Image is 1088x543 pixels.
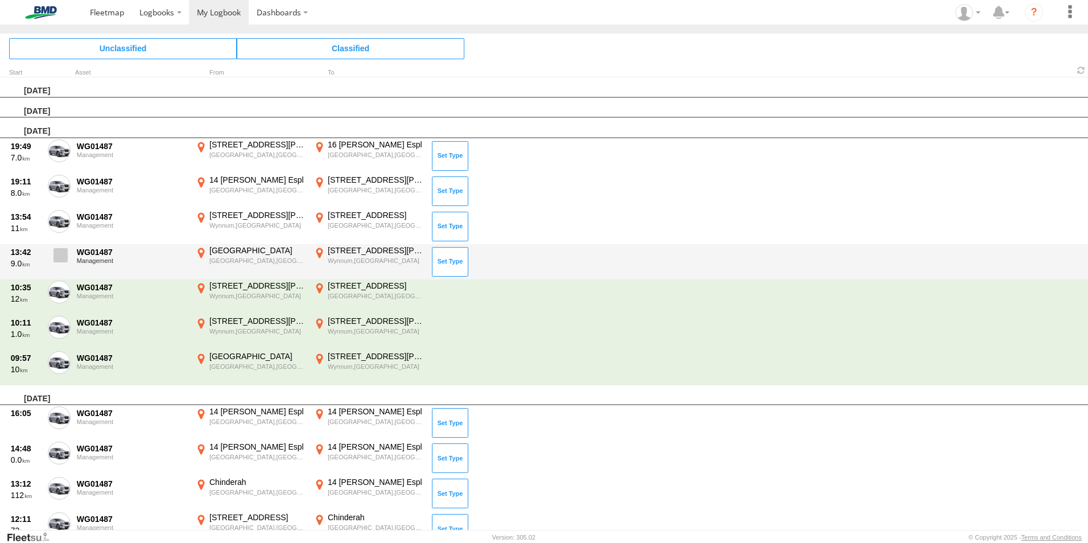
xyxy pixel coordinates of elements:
div: From [193,70,307,76]
div: [STREET_ADDRESS][PERSON_NAME] [209,281,306,291]
div: Management [77,524,187,531]
div: [GEOGRAPHIC_DATA],[GEOGRAPHIC_DATA] [209,524,306,532]
button: Click to Set [432,176,468,206]
img: bmd-logo.svg [11,6,71,19]
i: ? [1025,3,1043,22]
div: [STREET_ADDRESS][PERSON_NAME] [328,316,424,326]
div: [GEOGRAPHIC_DATA],[GEOGRAPHIC_DATA] [328,186,424,194]
div: To [312,70,426,76]
div: 14:48 [11,443,42,454]
div: Chinderah [328,512,424,523]
div: 14 [PERSON_NAME] Espl [328,442,424,452]
div: 12 [11,294,42,304]
div: WG01487 [77,408,187,418]
div: [STREET_ADDRESS] [209,512,306,523]
div: [GEOGRAPHIC_DATA],[GEOGRAPHIC_DATA] [328,221,424,229]
div: WG01487 [77,282,187,293]
div: WG01487 [77,353,187,363]
div: 13:54 [11,212,42,222]
div: [GEOGRAPHIC_DATA],[GEOGRAPHIC_DATA] [209,488,306,496]
button: Click to Set [432,479,468,508]
button: Click to Set [432,443,468,473]
div: 1.0 [11,329,42,339]
div: 16 [PERSON_NAME] Espl [328,139,424,150]
div: Chinderah [209,477,306,487]
label: Click to View Event Location [193,477,307,510]
label: Click to View Event Location [193,351,307,384]
div: [GEOGRAPHIC_DATA],[GEOGRAPHIC_DATA] [209,453,306,461]
div: 19:11 [11,176,42,187]
div: Wynnum,[GEOGRAPHIC_DATA] [209,327,306,335]
label: Click to View Event Location [312,442,426,475]
div: WG01487 [77,514,187,524]
div: © Copyright 2025 - [969,534,1082,541]
div: [GEOGRAPHIC_DATA],[GEOGRAPHIC_DATA] [209,186,306,194]
div: Management [77,151,187,158]
div: Management [77,293,187,299]
button: Click to Set [432,212,468,241]
div: [GEOGRAPHIC_DATA] [209,351,306,361]
div: [STREET_ADDRESS][PERSON_NAME] [209,139,306,150]
button: Click to Set [432,247,468,277]
span: Refresh [1074,65,1088,76]
label: Click to View Event Location [312,316,426,349]
div: [GEOGRAPHIC_DATA],[GEOGRAPHIC_DATA] [209,151,306,159]
div: WG01487 [77,318,187,328]
div: [STREET_ADDRESS][PERSON_NAME] [209,210,306,220]
div: [GEOGRAPHIC_DATA],[GEOGRAPHIC_DATA] [209,363,306,371]
div: 0.0 [11,455,42,465]
label: Click to View Event Location [193,175,307,208]
div: 112 [11,490,42,500]
div: 8.0 [11,188,42,198]
label: Click to View Event Location [193,139,307,172]
div: 10:11 [11,318,42,328]
label: Click to View Event Location [312,175,426,208]
div: Wynnum,[GEOGRAPHIC_DATA] [328,257,424,265]
div: [STREET_ADDRESS][PERSON_NAME] [328,245,424,256]
div: Andrew Millington [951,4,984,21]
div: 10 [11,364,42,375]
label: Click to View Event Location [193,316,307,349]
div: 10:35 [11,282,42,293]
label: Click to View Event Location [193,406,307,439]
div: Management [77,418,187,425]
div: 14 [PERSON_NAME] Espl [209,406,306,417]
div: [STREET_ADDRESS] [328,281,424,291]
span: Click to view Unclassified Trips [9,38,237,59]
div: Management [77,489,187,496]
a: Visit our Website [6,532,59,543]
div: 7.0 [11,153,42,163]
div: WG01487 [77,443,187,454]
div: [GEOGRAPHIC_DATA],[GEOGRAPHIC_DATA] [328,418,424,426]
div: [STREET_ADDRESS][PERSON_NAME] [328,175,424,185]
div: 72 [11,525,42,536]
label: Click to View Event Location [312,139,426,172]
div: [STREET_ADDRESS] [328,210,424,220]
div: 09:57 [11,353,42,363]
label: Click to View Event Location [193,210,307,243]
div: 9.0 [11,258,42,269]
div: Management [77,363,187,370]
div: [STREET_ADDRESS][PERSON_NAME] [209,316,306,326]
div: Management [77,328,187,335]
div: 13:12 [11,479,42,489]
label: Click to View Event Location [312,210,426,243]
div: Wynnum,[GEOGRAPHIC_DATA] [209,292,306,300]
div: [GEOGRAPHIC_DATA],[GEOGRAPHIC_DATA] [328,524,424,532]
div: WG01487 [77,176,187,187]
div: 13:42 [11,247,42,257]
div: [GEOGRAPHIC_DATA],[GEOGRAPHIC_DATA] [328,453,424,461]
label: Click to View Event Location [193,442,307,475]
div: WG01487 [77,212,187,222]
label: Click to View Event Location [312,245,426,278]
div: [GEOGRAPHIC_DATA],[GEOGRAPHIC_DATA] [328,488,424,496]
div: WG01487 [77,479,187,489]
div: Management [77,222,187,229]
button: Click to Set [432,408,468,438]
a: Terms and Conditions [1021,534,1082,541]
div: Version: 305.02 [492,534,535,541]
div: Wynnum,[GEOGRAPHIC_DATA] [328,363,424,371]
div: 14 [PERSON_NAME] Espl [209,175,306,185]
div: Click to Sort [9,70,43,76]
div: [GEOGRAPHIC_DATA],[GEOGRAPHIC_DATA] [328,292,424,300]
